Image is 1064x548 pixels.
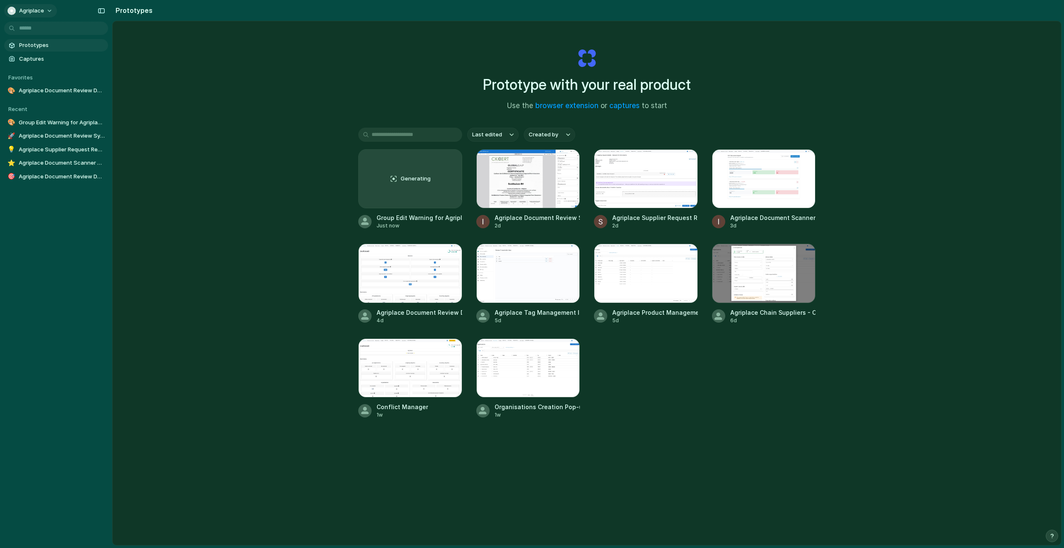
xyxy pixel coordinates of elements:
div: 6d [730,317,816,324]
a: Agriplace Product Management FlowAgriplace Product Management Flow5d [594,244,698,324]
a: Agriplace Document Scanner DashboardAgriplace Document Scanner Dashboard3d [712,149,816,230]
span: Created by [529,131,558,139]
a: 🚀Agriplace Document Review System [4,130,108,142]
a: Agriplace Tag Management InterfaceAgriplace Tag Management Interface5d [476,244,580,324]
h2: Prototypes [112,5,153,15]
div: Agriplace Supplier Request Review [612,213,698,222]
div: Just now [377,222,462,230]
span: Agriplace [19,7,44,15]
div: 5d [612,317,698,324]
div: 1w [495,411,580,419]
a: browser extension [535,101,598,110]
div: Agriplace Tag Management Interface [495,308,580,317]
div: 🎨 [7,86,15,95]
button: Created by [524,128,575,142]
div: ⭐ [7,159,15,167]
span: Last edited [472,131,502,139]
div: 5d [495,317,580,324]
a: Agriplace Document Review SystemAgriplace Document Review System2d [476,149,580,230]
span: Agriplace Supplier Request Review [19,146,105,154]
div: 🎨 [7,118,15,127]
div: 🎯 [7,173,15,181]
span: Captures [19,55,105,63]
span: Recent [8,106,27,112]
span: Generating [401,175,431,183]
div: 2d [612,222,698,230]
a: 🎯Agriplace Document Review Dashboard [4,170,108,183]
a: ⭐Agriplace Document Scanner Dashboard [4,157,108,169]
div: Agriplace Document Scanner Dashboard [730,213,816,222]
div: Conflict Manager [377,402,428,411]
a: Agriplace Supplier Request ReviewAgriplace Supplier Request Review2d [594,149,698,230]
div: Group Edit Warning for Agriplace Chain [377,213,462,222]
span: Agriplace Document Scanner Dashboard [19,159,105,167]
div: 4d [377,317,462,324]
div: 🚀 [7,132,15,140]
div: Organisations Creation Pop-up for Agriplace [495,402,580,411]
a: captures [609,101,640,110]
span: Agriplace Document Review Dashboard [19,86,105,95]
div: Agriplace Product Management Flow [612,308,698,317]
div: 2d [495,222,580,230]
span: Group Edit Warning for Agriplace Chain [19,118,105,127]
a: 🎨Agriplace Document Review Dashboard [4,84,108,97]
a: Captures [4,53,108,65]
h1: Prototype with your real product [483,74,691,96]
span: Favorites [8,74,33,81]
a: Agriplace Chain Suppliers - Organization SearchAgriplace Chain Suppliers - Organization Search6d [712,244,816,324]
span: Prototypes [19,41,105,49]
a: Agriplace Document Review DashboardAgriplace Document Review Dashboard4d [358,244,462,324]
a: Prototypes [4,39,108,52]
div: 1w [377,411,428,419]
div: Agriplace Chain Suppliers - Organization Search [730,308,816,317]
div: Agriplace Document Review Dashboard [377,308,462,317]
button: Agriplace [4,4,57,17]
a: Organisations Creation Pop-up for AgriplaceOrganisations Creation Pop-up for Agriplace1w [476,338,580,419]
a: Conflict ManagerConflict Manager1w [358,338,462,419]
a: 💡Agriplace Supplier Request Review [4,143,108,156]
span: Agriplace Document Review System [19,132,105,140]
a: GeneratingGroup Edit Warning for Agriplace ChainJust now [358,149,462,230]
span: Use the or to start [507,101,667,111]
div: Agriplace Document Review System [495,213,580,222]
span: Agriplace Document Review Dashboard [19,173,105,181]
div: 3d [730,222,816,230]
a: 🎨Group Edit Warning for Agriplace Chain [4,116,108,129]
div: 💡 [7,146,15,154]
button: Last edited [467,128,519,142]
